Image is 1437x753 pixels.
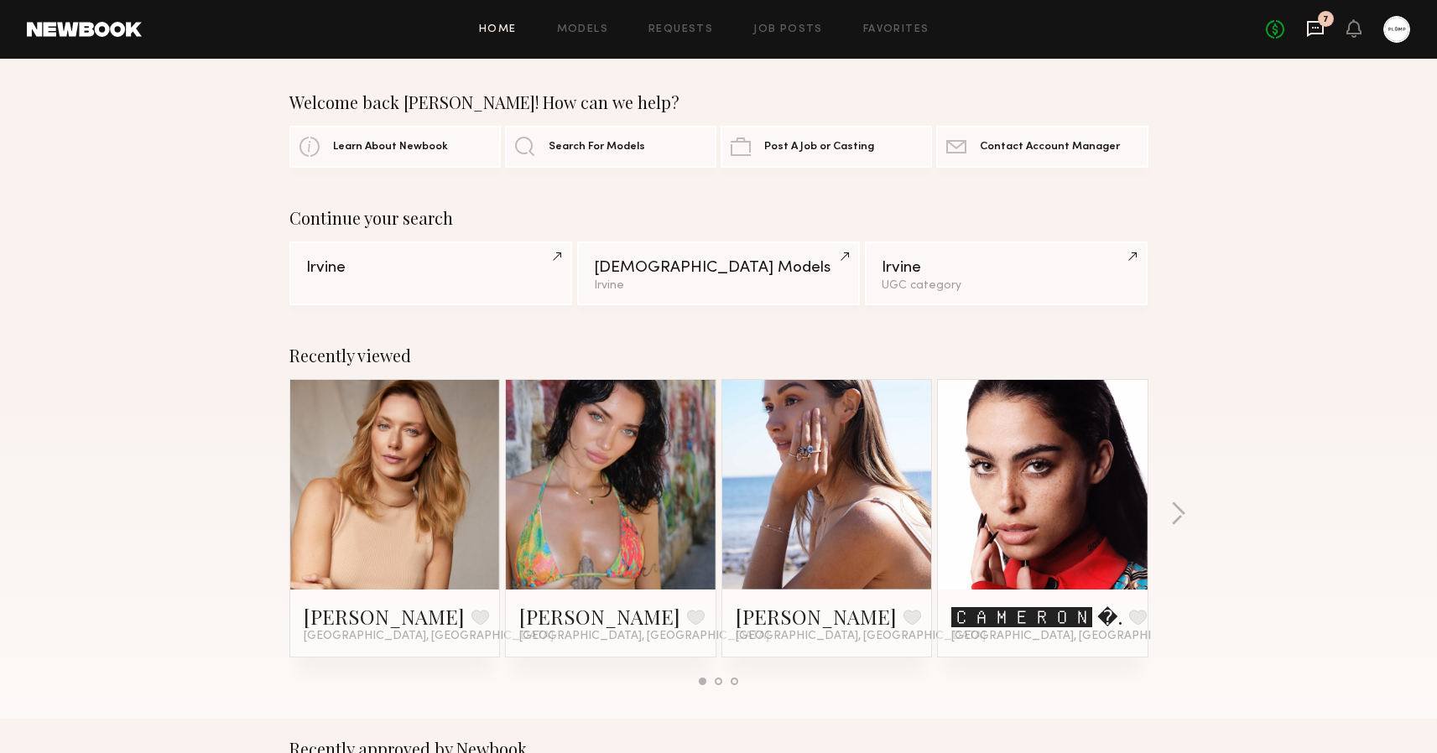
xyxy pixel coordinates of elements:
[289,92,1148,112] div: Welcome back [PERSON_NAME]! How can we help?
[577,241,860,305] a: [DEMOGRAPHIC_DATA] ModelsIrvine
[736,603,897,630] a: [PERSON_NAME]
[865,241,1148,305] a: IrvineUGC category
[289,126,501,168] a: Learn About Newbook
[594,260,843,276] div: [DEMOGRAPHIC_DATA] Models
[1323,15,1329,24] div: 7
[304,603,465,630] a: [PERSON_NAME]
[882,280,1131,292] div: UGC category
[519,630,769,643] span: [GEOGRAPHIC_DATA], [GEOGRAPHIC_DATA]
[519,603,680,630] a: [PERSON_NAME]
[936,126,1148,168] a: Contact Account Manager
[648,24,713,35] a: Requests
[333,142,448,153] span: Learn About Newbook
[951,630,1201,643] span: [GEOGRAPHIC_DATA], [GEOGRAPHIC_DATA]
[721,126,932,168] a: Post A Job or Casting
[863,24,929,35] a: Favorites
[882,260,1131,276] div: Irvine
[764,142,874,153] span: Post A Job or Casting
[479,24,517,35] a: Home
[594,280,843,292] div: Irvine
[736,630,986,643] span: [GEOGRAPHIC_DATA], [GEOGRAPHIC_DATA]
[753,24,823,35] a: Job Posts
[549,142,645,153] span: Search For Models
[289,345,1148,366] div: Recently viewed
[1306,19,1325,40] a: 7
[505,126,716,168] a: Search For Models
[289,241,572,305] a: Irvine
[980,142,1120,153] span: Contact Account Manager
[306,260,555,276] div: Irvine
[289,208,1148,228] div: Continue your search
[951,603,1122,630] a: 🅲🅰🅼🅴🆁🅾🅽 �.
[304,630,554,643] span: [GEOGRAPHIC_DATA], [GEOGRAPHIC_DATA]
[557,24,608,35] a: Models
